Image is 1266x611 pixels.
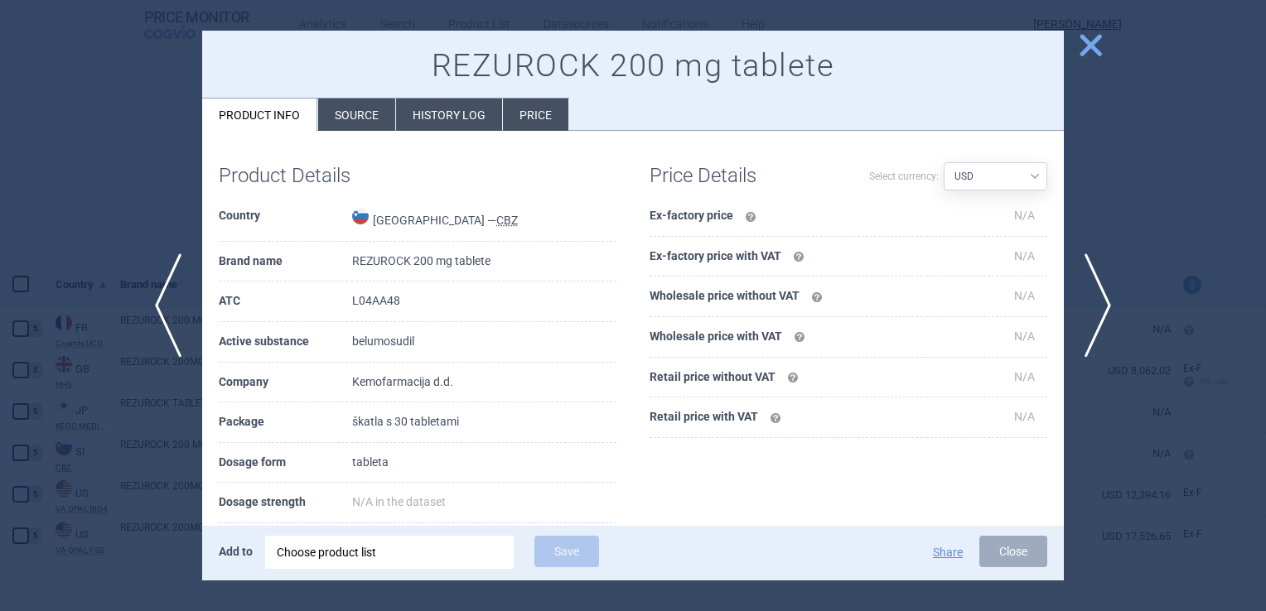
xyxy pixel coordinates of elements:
[1014,370,1035,383] span: N/A
[219,196,352,242] th: Country
[869,162,939,190] label: Select currency:
[503,99,568,131] li: Price
[352,322,616,363] td: belumosudil
[1014,209,1035,222] span: N/A
[1014,410,1035,423] span: N/A
[219,363,352,403] th: Company
[352,523,616,564] td: -
[933,546,963,558] button: Share
[1014,330,1035,343] span: N/A
[650,164,848,188] h1: Price Details
[396,99,502,131] li: History log
[534,536,599,567] button: Save
[219,281,352,322] th: ATC
[352,196,616,242] td: [GEOGRAPHIC_DATA] —
[219,164,418,188] h1: Product Details
[352,443,616,484] td: tableta
[219,322,352,363] th: Active substance
[277,536,502,569] div: Choose product list
[496,214,518,227] abbr: CBZ — Online database of medical product market supply published by the Ministrstvo za zdravje, S...
[650,237,926,277] th: Ex-factory price with VAT
[219,483,352,523] th: Dosage strength
[219,242,352,282] th: Brand name
[650,358,926,398] th: Retail price without VAT
[352,495,446,508] span: N/A in the dataset
[650,317,926,358] th: Wholesale price with VAT
[650,196,926,237] th: Ex-factory price
[352,363,616,403] td: Kemofarmacija d.d.
[318,99,395,131] li: Source
[979,536,1047,567] button: Close
[352,242,616,282] td: REZUROCK 200 mg tablete
[202,99,317,131] li: Product info
[219,523,352,564] th: Valid from - to
[352,281,616,322] td: L04AA48
[352,208,369,224] img: Slovenia
[265,536,514,569] div: Choose product list
[1014,289,1035,302] span: N/A
[219,402,352,443] th: Package
[352,402,616,443] td: škatla s 30 tabletami
[650,397,926,438] th: Retail price with VAT
[219,536,253,567] p: Add to
[219,443,352,484] th: Dosage form
[1014,249,1035,262] span: N/A
[650,277,926,317] th: Wholesale price without VAT
[219,47,1047,85] h1: REZUROCK 200 mg tablete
